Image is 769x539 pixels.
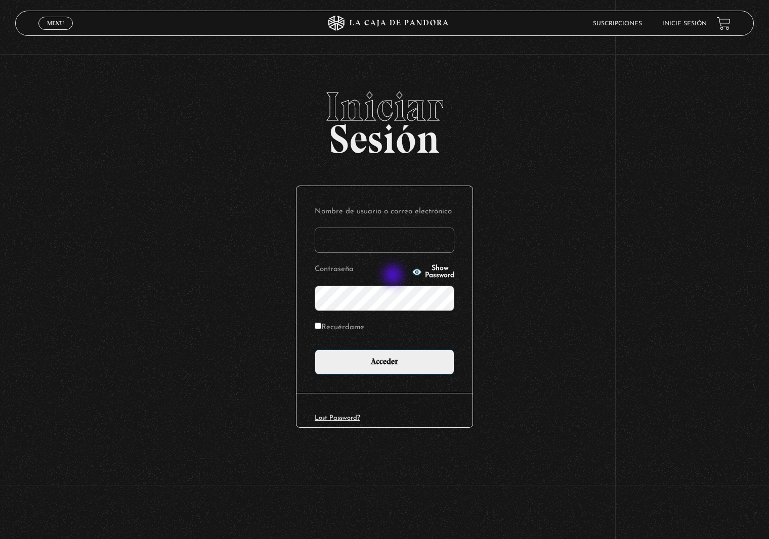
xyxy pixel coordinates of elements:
[425,265,454,279] span: Show Password
[44,29,68,36] span: Cerrar
[15,86,753,127] span: Iniciar
[315,415,360,421] a: Lost Password?
[15,86,753,151] h2: Sesión
[412,265,454,279] button: Show Password
[315,323,321,329] input: Recuérdame
[662,21,707,27] a: Inicie sesión
[315,204,454,220] label: Nombre de usuario o correo electrónico
[315,262,409,278] label: Contraseña
[315,349,454,375] input: Acceder
[315,320,364,336] label: Recuérdame
[717,17,731,30] a: View your shopping cart
[593,21,642,27] a: Suscripciones
[47,20,64,26] span: Menu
